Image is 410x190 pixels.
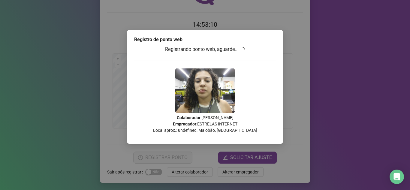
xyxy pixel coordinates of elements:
[239,46,246,53] span: loading
[175,68,235,113] img: Z
[134,36,276,43] div: Registro de ponto web
[390,170,404,184] div: Open Intercom Messenger
[134,115,276,134] p: : [PERSON_NAME] : ESTRELAS INTERNET Local aprox.: undefined, Maiobão, [GEOGRAPHIC_DATA]
[134,46,276,53] h3: Registrando ponto web, aguarde...
[177,115,200,120] strong: Colaborador
[173,122,196,126] strong: Empregador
